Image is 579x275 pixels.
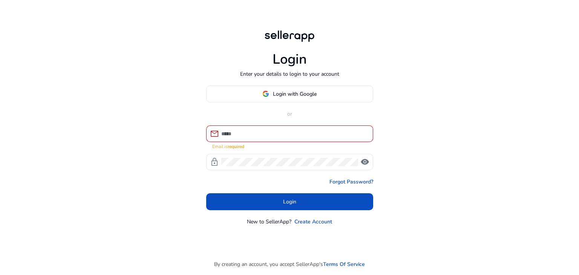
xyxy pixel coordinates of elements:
[206,110,373,118] p: or
[323,260,365,268] a: Terms Of Service
[262,90,269,97] img: google-logo.svg
[210,129,219,138] span: mail
[273,51,307,67] h1: Login
[206,86,373,102] button: Login with Google
[212,142,367,150] mat-error: Email is
[283,198,296,206] span: Login
[206,193,373,210] button: Login
[360,157,369,167] span: visibility
[228,144,244,150] strong: required
[273,90,317,98] span: Login with Google
[294,218,332,226] a: Create Account
[247,218,291,226] p: New to SellerApp?
[240,70,339,78] p: Enter your details to login to your account
[210,157,219,167] span: lock
[329,178,373,186] a: Forgot Password?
